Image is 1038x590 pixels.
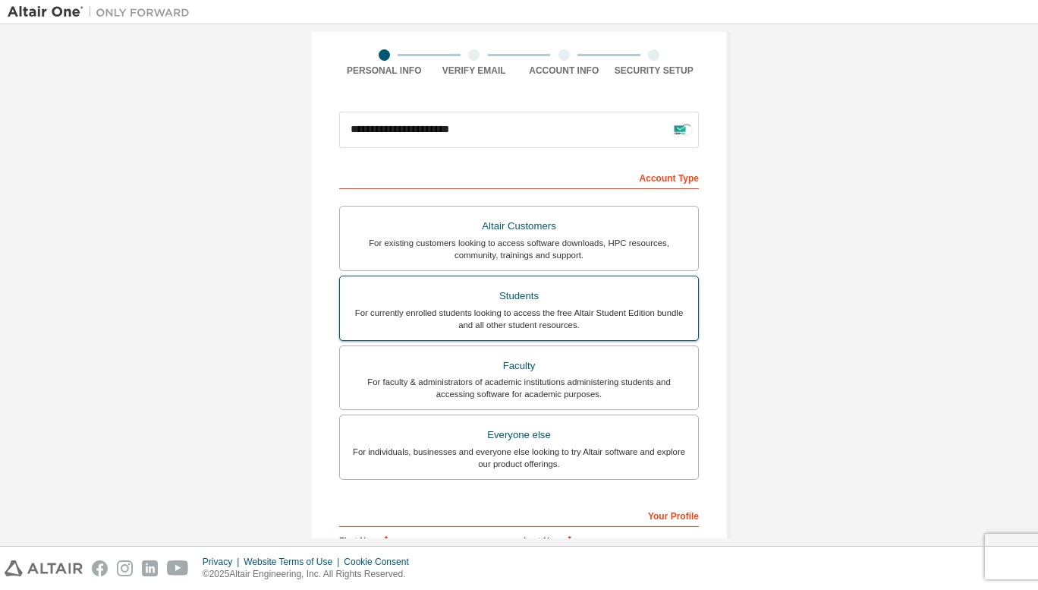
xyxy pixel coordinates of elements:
[244,556,344,568] div: Website Terms of Use
[609,65,700,77] div: Security Setup
[339,535,514,547] label: First Name
[203,556,244,568] div: Privacy
[339,165,699,189] div: Account Type
[349,355,689,377] div: Faculty
[349,307,689,331] div: For currently enrolled students looking to access the free Altair Student Edition bundle and all ...
[167,560,189,576] img: youtube.svg
[339,65,429,77] div: Personal Info
[117,560,133,576] img: instagram.svg
[349,424,689,446] div: Everyone else
[429,65,520,77] div: Verify Email
[349,286,689,307] div: Students
[349,446,689,470] div: For individuals, businesses and everyone else looking to try Altair software and explore our prod...
[142,560,158,576] img: linkedin.svg
[524,535,699,547] label: Last Name
[349,216,689,237] div: Altair Customers
[203,568,418,581] p: © 2025 Altair Engineering, Inc. All Rights Reserved.
[5,560,83,576] img: altair_logo.svg
[519,65,609,77] div: Account Info
[339,503,699,527] div: Your Profile
[92,560,108,576] img: facebook.svg
[344,556,417,568] div: Cookie Consent
[349,237,689,261] div: For existing customers looking to access software downloads, HPC resources, community, trainings ...
[349,376,689,400] div: For faculty & administrators of academic institutions administering students and accessing softwa...
[8,5,197,20] img: Altair One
